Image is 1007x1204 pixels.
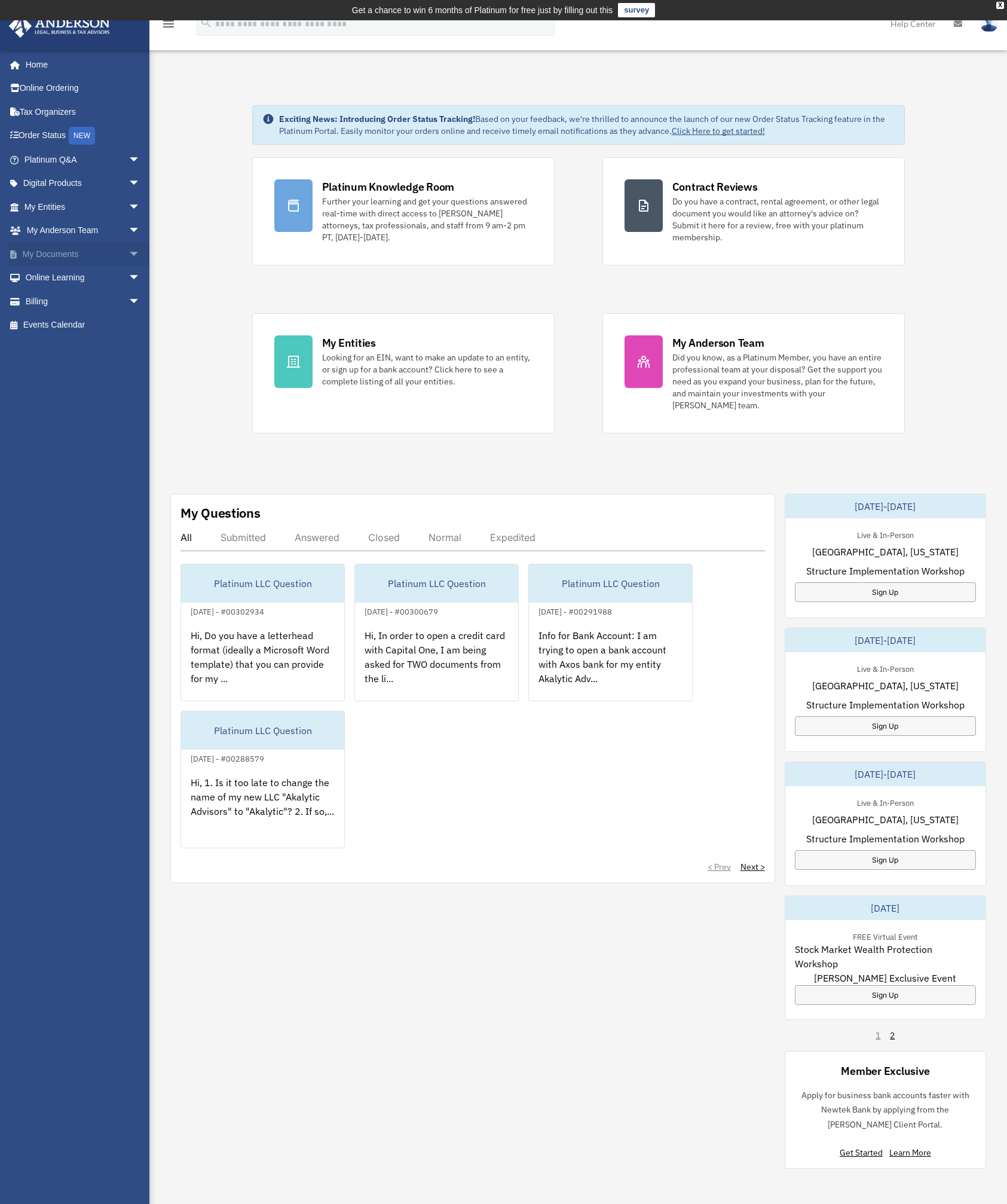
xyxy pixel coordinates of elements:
span: arrow_drop_down [128,195,152,219]
div: [DATE] - #00288579 [181,751,274,764]
div: Get a chance to win 6 months of Platinum for free just by filling out this [352,3,613,17]
div: Based on your feedback, we're thrilled to announce the launch of our new Order Status Tracking fe... [279,113,895,137]
a: Platinum Q&Aarrow_drop_down [8,148,158,172]
a: My Entitiesarrow_drop_down [8,195,158,219]
div: Contract Reviews [672,179,758,194]
a: Click Here to get started! [672,126,765,136]
div: Looking for an EIN, want to make an update to an entity, or sign up for a bank account? Click her... [322,352,532,387]
p: Apply for business bank accounts faster with Newtek Bank by applying from the [PERSON_NAME] Clien... [795,1088,976,1132]
div: Hi, Do you have a letterhead format (ideally a Microsoft Word template) that you can provide for ... [181,619,344,712]
div: Platinum LLC Question [529,564,692,603]
a: Order StatusNEW [8,124,158,148]
div: NEW [69,127,95,145]
div: Hi, In order to open a credit card with Capital One, I am being asked for TWO documents from the ... [355,619,518,712]
a: Online Ordering [8,77,158,100]
i: search [200,16,213,29]
a: Events Calendar [8,313,158,337]
div: [DATE] - #00291988 [529,604,622,617]
a: Platinum LLC Question[DATE] - #00288579Hi, 1. Is it too late to change the name of my new LLC "Ak... [180,711,345,848]
div: Member Exclusive [841,1064,929,1078]
div: Submitted [221,531,266,543]
span: arrow_drop_down [128,242,152,267]
a: Contract Reviews Do you have a contract, rental agreement, or other legal document you would like... [602,157,905,265]
span: [GEOGRAPHIC_DATA], [US_STATE] [812,545,959,559]
div: All [180,531,192,543]
strong: Exciting News: Introducing Order Status Tracking! [279,114,475,124]
span: arrow_drop_down [128,148,152,172]
div: My Questions [180,504,261,522]
span: arrow_drop_down [128,289,152,314]
div: Do you have a contract, rental agreement, or other legal document you would like an attorney's ad... [672,195,883,243]
div: Platinum Knowledge Room [322,179,455,194]
img: User Pic [980,15,998,32]
span: Structure Implementation Workshop [806,698,965,712]
div: [DATE] - #00300679 [355,604,448,617]
a: Sign Up [795,582,976,602]
a: My Anderson Team Did you know, as a Platinum Member, you have an entire professional team at your... [602,313,905,433]
div: Live & In-Person [847,528,923,540]
a: Home [8,53,152,77]
a: Tax Organizers [8,100,158,124]
span: arrow_drop_down [128,172,152,196]
div: My Entities [322,335,376,350]
div: [DATE]-[DATE] [785,628,985,652]
div: Info for Bank Account: I am trying to open a bank account with Axos bank for my entity Akalytic A... [529,619,692,712]
a: My Documentsarrow_drop_down [8,242,158,266]
div: Did you know, as a Platinum Member, you have an entire professional team at your disposal? Get th... [672,352,883,411]
a: survey [618,3,655,17]
a: Get Started [840,1147,887,1158]
a: menu [161,21,176,31]
div: Platinum LLC Question [181,564,344,603]
span: Stock Market Wealth Protection Workshop [795,942,976,971]
a: Sign Up [795,716,976,736]
span: Structure Implementation Workshop [806,832,965,846]
a: Digital Productsarrow_drop_down [8,172,158,195]
a: Platinum Knowledge Room Further your learning and get your questions answered real-time with dire... [252,157,555,265]
a: Platinum LLC Question[DATE] - #00300679Hi, In order to open a credit card with Capital One, I am ... [354,564,519,701]
div: Live & In-Person [847,662,923,674]
span: Structure Implementation Workshop [806,564,965,578]
div: My Anderson Team [672,335,764,350]
div: [DATE] [785,896,985,920]
div: Answered [295,531,339,543]
a: Billingarrow_drop_down [8,289,158,313]
div: FREE Virtual Event [843,930,928,942]
a: Sign Up [795,985,976,1005]
div: Platinum LLC Question [355,564,518,603]
div: [DATE]-[DATE] [785,494,985,518]
a: Sign Up [795,850,976,870]
a: My Entities Looking for an EIN, want to make an update to an entity, or sign up for a bank accoun... [252,313,555,433]
span: [GEOGRAPHIC_DATA], [US_STATE] [812,812,959,827]
div: Platinum LLC Question [181,711,344,750]
a: My Anderson Teamarrow_drop_down [8,219,158,243]
div: close [996,2,1004,9]
div: Expedited [490,531,535,543]
span: arrow_drop_down [128,219,152,243]
a: Platinum LLC Question[DATE] - #00302934Hi, Do you have a letterhead format (ideally a Microsoft W... [180,564,345,701]
div: Live & In-Person [847,796,923,808]
a: Next > [740,861,765,873]
div: Closed [368,531,400,543]
div: [DATE]-[DATE] [785,762,985,786]
div: [DATE] - #00302934 [181,604,274,617]
i: menu [161,17,176,31]
span: [GEOGRAPHIC_DATA], [US_STATE] [812,679,959,693]
div: Hi, 1. Is it too late to change the name of my new LLC "Akalytic Advisors" to "Akalytic"? 2. If s... [181,766,344,859]
span: arrow_drop_down [128,266,152,291]
span: [PERSON_NAME] Exclusive Event [814,971,956,985]
div: Further your learning and get your questions answered real-time with direct access to [PERSON_NAM... [322,195,532,243]
div: Normal [428,531,461,543]
img: Anderson Advisors Platinum Portal [5,14,114,38]
a: 2 [890,1029,895,1041]
a: Platinum LLC Question[DATE] - #00291988Info for Bank Account: I am trying to open a bank account ... [528,564,693,701]
a: Online Learningarrow_drop_down [8,266,158,290]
